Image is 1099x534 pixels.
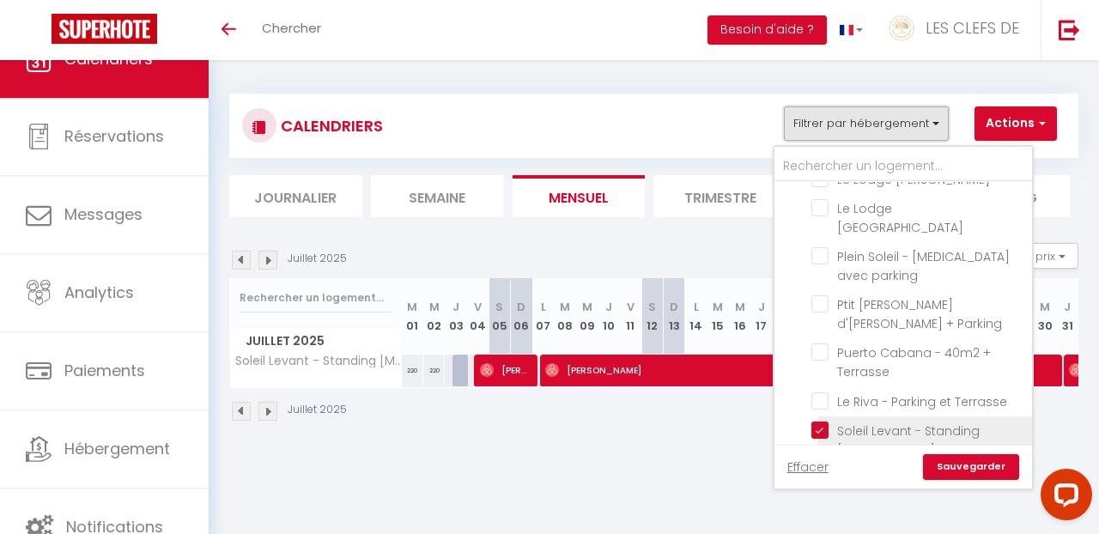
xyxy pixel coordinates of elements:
span: Chercher [262,19,321,37]
abbr: M [429,299,440,315]
th: 14 [685,278,707,355]
input: Rechercher un logement... [774,151,1032,182]
th: 04 [467,278,489,355]
th: 09 [576,278,598,355]
p: Juillet 2025 [288,251,347,267]
span: Puerto Cabana - 40m2 + Terrasse [837,344,991,380]
th: 06 [511,278,532,355]
th: 31 [1056,278,1078,355]
th: 01 [402,278,423,355]
img: ... [889,15,914,41]
span: Soleil Levant - Standing [MEDICAL_DATA] avec parking [837,422,1019,458]
th: 13 [664,278,685,355]
span: Hébergement [64,439,170,460]
span: [PERSON_NAME] [480,354,530,386]
iframe: LiveChat chat widget [1027,462,1099,534]
span: Juillet 2025 [230,329,401,354]
span: Messages [64,203,143,225]
abbr: J [758,299,765,315]
abbr: M [735,299,745,315]
th: 03 [445,278,466,355]
span: Plein Soleil - [MEDICAL_DATA] avec parking [837,248,1010,284]
span: Soleil Levant - Standing [MEDICAL_DATA] avec parking [233,355,404,367]
abbr: D [670,299,678,315]
th: 05 [489,278,510,355]
th: 07 [532,278,554,355]
h3: CALENDRIERS [276,106,383,145]
span: Paiements [64,360,145,381]
th: 10 [598,278,619,355]
span: Analytics [64,282,134,303]
abbr: M [1040,299,1050,315]
th: 15 [707,278,728,355]
span: [PERSON_NAME] [545,354,831,386]
th: 16 [729,278,750,355]
th: 02 [423,278,445,355]
abbr: J [1064,299,1071,315]
span: LES CLEFS DE [926,17,1019,39]
th: 11 [620,278,641,355]
img: logout [1059,19,1080,40]
a: Sauvegarder [923,454,1019,480]
button: Besoin d'aide ? [707,15,827,45]
abbr: M [407,299,417,315]
th: 12 [641,278,663,355]
a: Effacer [787,458,829,476]
th: 30 [1035,278,1056,355]
span: Le Lodge [PERSON_NAME] [837,171,990,188]
li: Mensuel [513,175,646,217]
span: Réservations [64,125,164,147]
p: Juillet 2025 [288,402,347,418]
abbr: M [560,299,570,315]
abbr: S [648,299,656,315]
button: Filtrer par hébergement [784,106,949,141]
li: Journalier [229,175,362,217]
input: Rechercher un logement... [240,282,392,313]
span: Ptit [PERSON_NAME] d'[PERSON_NAME] + Parking [837,296,1002,332]
span: Calendriers [64,48,153,70]
abbr: D [517,299,525,315]
abbr: J [452,299,459,315]
th: 08 [554,278,575,355]
abbr: M [713,299,723,315]
li: Trimestre [653,175,786,217]
div: 220 [402,355,423,386]
div: Filtrer par hébergement [773,145,1034,490]
abbr: L [541,299,546,315]
abbr: V [474,299,482,315]
abbr: S [495,299,503,315]
li: Semaine [371,175,504,217]
div: 220 [423,355,445,386]
span: Le Lodge [GEOGRAPHIC_DATA] [837,200,963,236]
abbr: J [605,299,612,315]
button: Actions [975,106,1057,141]
abbr: V [627,299,635,315]
th: 17 [750,278,772,355]
img: Super Booking [52,14,157,44]
abbr: M [582,299,592,315]
abbr: L [694,299,699,315]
